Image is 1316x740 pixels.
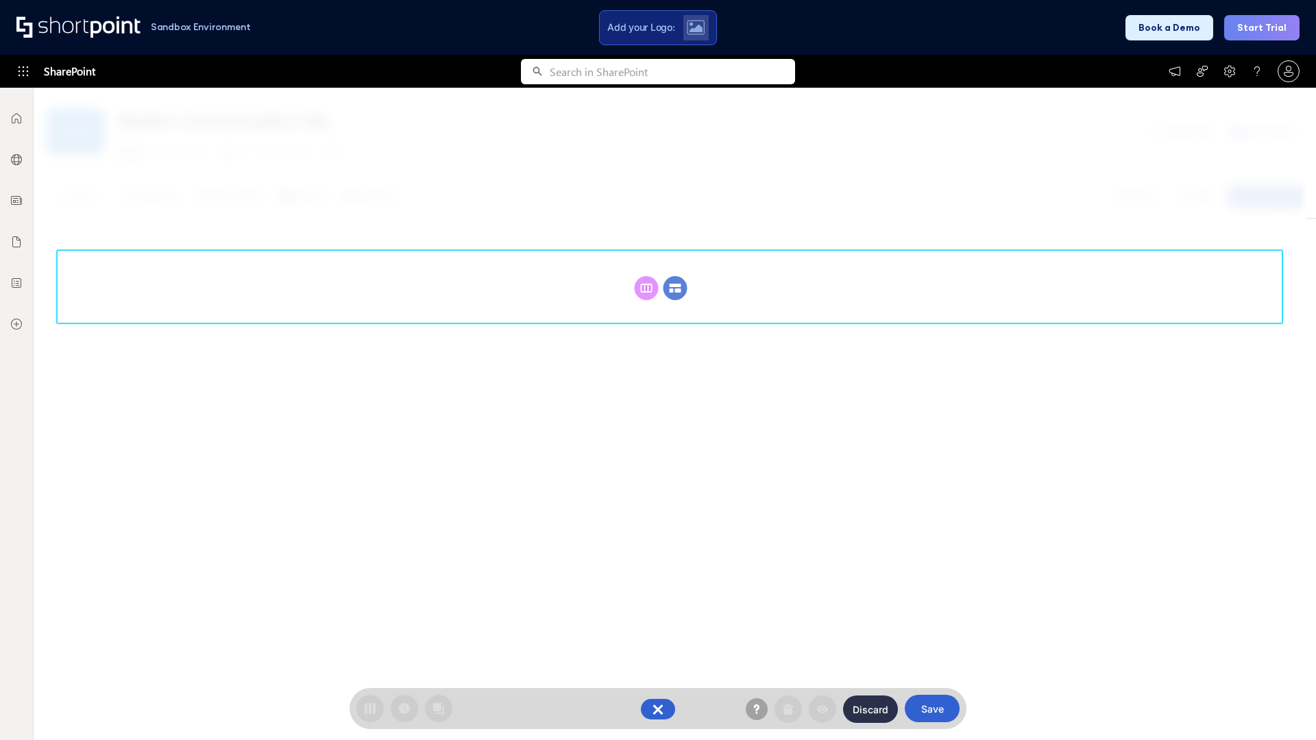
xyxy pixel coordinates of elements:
span: Add your Logo: [607,21,674,34]
button: Discard [843,695,898,723]
button: Start Trial [1224,15,1300,40]
button: Book a Demo [1125,15,1213,40]
h1: Sandbox Environment [151,23,251,31]
input: Search in SharePoint [550,59,795,84]
span: SharePoint [44,55,95,88]
iframe: Chat Widget [1247,674,1316,740]
img: Upload logo [687,20,705,35]
button: Save [905,695,960,722]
